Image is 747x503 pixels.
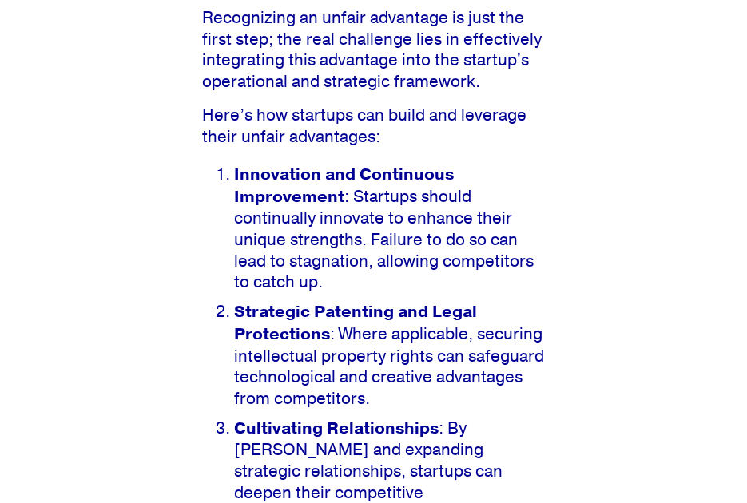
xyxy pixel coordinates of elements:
[233,164,545,293] p: : Startups should continually innovate to enhance their unique strengths. Failure to do so can le...
[233,418,438,439] strong: Cultivating Relationships
[201,7,545,93] p: Recognizing an unfair advantage is just the first step; the real challenge lies in effectively in...
[233,301,480,345] strong: Strategic Patenting and Legal Protections
[201,105,545,147] p: Here’s how startups can build and leverage their unfair advantages:
[233,301,545,409] p: : Where applicable, securing intellectual property rights can safeguard technological and creativ...
[233,164,457,208] strong: Innovation and Continuous Improvement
